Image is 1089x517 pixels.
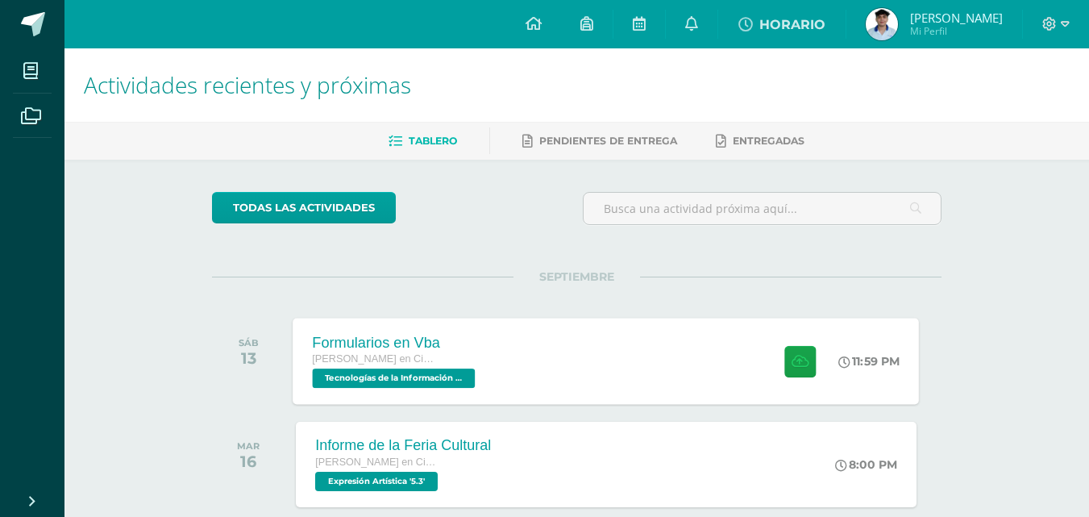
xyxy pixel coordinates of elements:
[239,348,259,368] div: 13
[910,10,1003,26] span: [PERSON_NAME]
[839,354,900,369] div: 11:59 PM
[513,269,640,284] span: SEPTIEMBRE
[409,135,457,147] span: Tablero
[313,334,480,351] div: Formularios en Vba
[759,17,825,32] span: HORARIO
[733,135,804,147] span: Entregadas
[910,24,1003,38] span: Mi Perfil
[389,128,457,154] a: Tablero
[237,452,260,471] div: 16
[313,369,476,388] span: Tecnologías de la Información y Comunicación 5 '5.3'
[522,128,677,154] a: Pendientes de entrega
[835,457,897,472] div: 8:00 PM
[212,192,396,223] a: todas las Actividades
[866,8,898,40] img: 06c4c350a71096b837e7fba122916920.png
[539,135,677,147] span: Pendientes de entrega
[584,193,941,224] input: Busca una actividad próxima aquí...
[84,69,411,100] span: Actividades recientes y próximas
[237,440,260,452] div: MAR
[315,437,491,454] div: Informe de la Feria Cultural
[315,457,436,468] span: [PERSON_NAME] en Ciencias y Letras
[716,128,804,154] a: Entregadas
[313,353,435,365] span: [PERSON_NAME] en Ciencias y Letras
[239,337,259,348] div: SÁB
[315,472,438,491] span: Expresión Artística '5.3'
